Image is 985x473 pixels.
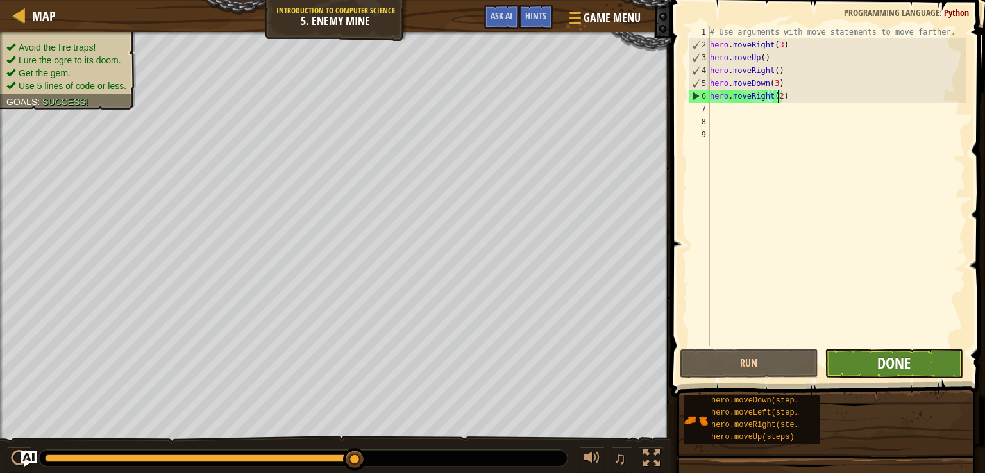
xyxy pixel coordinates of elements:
span: hero.moveLeft(steps) [711,408,804,417]
div: 7 [689,103,710,115]
div: 8 [689,115,710,128]
span: Done [877,353,911,373]
img: portrait.png [684,408,708,433]
button: Game Menu [559,5,648,35]
span: Goals [6,97,37,107]
div: 5 [689,77,710,90]
button: Adjust volume [579,447,605,473]
span: Python [944,6,969,19]
button: Toggle fullscreen [639,447,664,473]
a: Map [26,7,56,24]
li: Use 5 lines of code or less. [6,79,126,92]
div: 9 [689,128,710,141]
span: Use 5 lines of code or less. [19,81,126,91]
span: hero.moveRight(steps) [711,420,808,429]
button: Ask AI [484,5,519,29]
span: Get the gem. [19,68,71,78]
span: Lure the ogre to its doom. [19,55,121,65]
button: ♫ [611,447,633,473]
span: Hints [525,10,546,22]
span: Ask AI [491,10,512,22]
button: Ask AI [21,451,37,467]
li: Avoid the fire traps! [6,41,126,54]
button: Done [825,349,963,378]
span: Avoid the fire traps! [19,42,96,53]
li: Lure the ogre to its doom. [6,54,126,67]
span: Success! [42,97,88,107]
button: Ctrl + P: Play [6,447,32,473]
div: 6 [689,90,710,103]
li: Get the gem. [6,67,126,79]
span: Game Menu [584,10,641,26]
div: 2 [689,38,710,51]
span: : [939,6,944,19]
span: hero.moveUp(steps) [711,433,795,442]
div: 1 [689,26,710,38]
span: Map [32,7,56,24]
button: Run [680,349,818,378]
div: 4 [689,64,710,77]
span: Programming language [844,6,939,19]
div: 3 [689,51,710,64]
span: hero.moveDown(steps) [711,396,804,405]
span: : [37,97,42,107]
span: ♫ [614,449,627,468]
